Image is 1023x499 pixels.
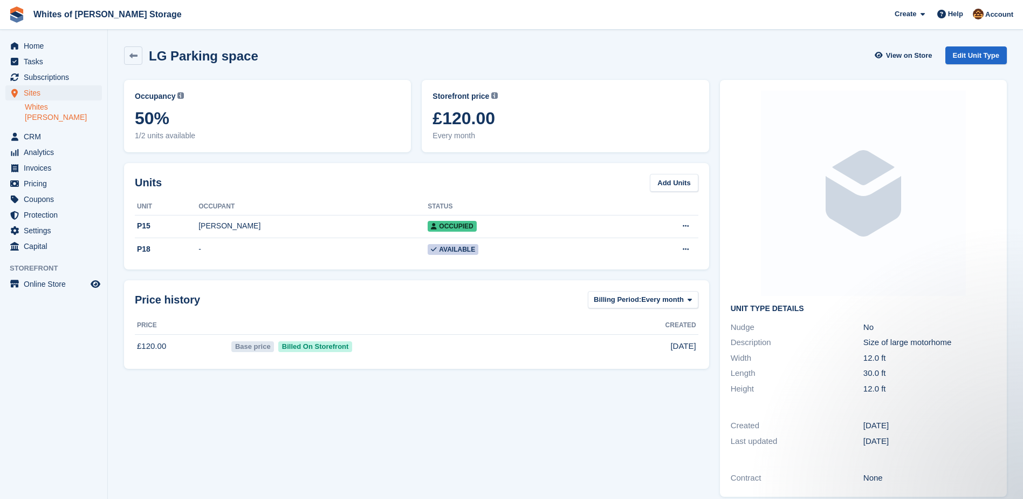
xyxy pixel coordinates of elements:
a: menu [5,207,102,222]
a: menu [5,145,102,160]
div: [DATE] [863,420,996,432]
th: Price [135,317,229,334]
span: Available [428,244,478,255]
span: Account [985,9,1013,20]
a: menu [5,223,102,238]
div: None [863,472,996,484]
a: menu [5,239,102,254]
span: Online Store [24,277,88,292]
div: Nudge [731,321,863,334]
img: blank-unit-type-icon-ffbac7b88ba66c5e286b0e438baccc4b9c83835d4c34f86887a83fc20ec27e7b.svg [761,91,966,296]
a: menu [5,85,102,100]
a: menu [5,160,102,176]
a: Whites of [PERSON_NAME] Storage [29,5,186,23]
span: Occupied [428,221,476,232]
div: [PERSON_NAME] [198,220,428,232]
h2: Units [135,174,162,191]
span: Occupancy [135,91,175,102]
img: icon-info-grey-7440780725fd019a000dd9b08b2336e03edf1995a4989e88bcd33f0948082b44.svg [491,92,498,99]
h2: Unit Type details [731,305,996,313]
span: 50% [135,109,400,128]
div: Length [731,367,863,380]
div: Size of large motorhome [863,336,996,349]
a: menu [5,54,102,69]
a: Preview store [89,278,102,291]
span: Pricing [24,176,88,191]
div: Contract [731,472,863,484]
td: £120.00 [135,334,229,358]
img: icon-info-grey-7440780725fd019a000dd9b08b2336e03edf1995a4989e88bcd33f0948082b44.svg [177,92,184,99]
div: P18 [135,244,198,255]
a: menu [5,70,102,85]
a: menu [5,38,102,53]
span: CRM [24,129,88,144]
span: Protection [24,207,88,222]
img: stora-icon-8386f47178a22dfd0bd8f6a31ec36ba5ce8667c1dd55bd0f319d3a0aa187defe.svg [9,6,25,23]
a: Edit Unit Type [945,46,1007,64]
a: Whites [PERSON_NAME] [25,102,102,123]
span: Every month [432,130,698,141]
span: Storefront price [432,91,489,102]
th: Occupant [198,198,428,215]
span: Subscriptions [24,70,88,85]
a: menu [5,129,102,144]
div: Last updated [731,435,863,448]
span: Home [24,38,88,53]
div: Description [731,336,863,349]
td: - [198,238,428,261]
span: Billed On Storefront [278,341,352,352]
div: Width [731,352,863,365]
span: Help [948,9,963,19]
div: 12.0 ft [863,352,996,365]
a: menu [5,277,102,292]
div: 30.0 ft [863,367,996,380]
span: Tasks [24,54,88,69]
h2: LG Parking space [149,49,258,63]
span: Every month [641,294,684,305]
span: Sites [24,85,88,100]
span: Settings [24,223,88,238]
span: Coupons [24,192,88,207]
button: Billing Period: Every month [588,291,698,309]
span: [DATE] [670,340,696,353]
div: P15 [135,220,198,232]
span: Analytics [24,145,88,160]
div: [DATE] [863,435,996,448]
img: Eddie White [973,9,984,19]
div: Height [731,383,863,395]
div: 12.0 ft [863,383,996,395]
span: Invoices [24,160,88,176]
a: menu [5,176,102,191]
div: Created [731,420,863,432]
span: Created [665,320,696,330]
a: Add Units [650,174,698,192]
span: 1/2 units available [135,130,400,141]
span: Storefront [10,263,107,274]
span: £120.00 [432,109,698,128]
span: View on Store [886,50,932,61]
span: Base price [231,341,274,352]
span: Billing Period: [594,294,641,305]
div: No [863,321,996,334]
th: Unit [135,198,198,215]
span: Capital [24,239,88,254]
span: Create [895,9,916,19]
span: Price history [135,292,200,308]
a: View on Store [874,46,937,64]
a: menu [5,192,102,207]
th: Status [428,198,615,215]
